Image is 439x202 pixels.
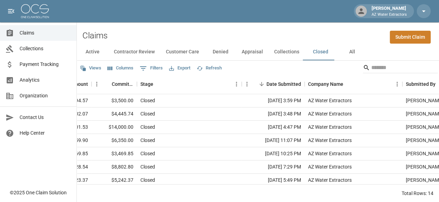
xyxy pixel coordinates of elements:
[92,107,137,121] div: $4,445.74
[242,94,305,107] div: [DATE] 3:59 PM
[140,163,155,170] div: Closed
[406,74,436,94] div: Submitted By
[392,79,402,89] button: Menu
[160,44,205,60] button: Customer Care
[108,44,160,60] button: Contractor Review
[269,44,305,60] button: Collections
[308,137,352,144] div: AZ Water Extractors
[20,92,71,99] span: Organization
[153,79,163,89] button: Sort
[369,5,410,17] div: [PERSON_NAME]
[20,114,71,121] span: Contact Us
[46,74,92,94] div: Amount
[77,44,108,60] button: Active
[343,79,353,89] button: Sort
[77,44,439,60] div: dynamic tabs
[242,134,305,147] div: [DATE] 11:07 PM
[242,74,305,94] div: Date Submitted
[257,79,266,89] button: Sort
[242,79,252,89] button: Menu
[92,94,137,107] div: $3,500.00
[112,74,133,94] div: Committed Amount
[308,110,352,117] div: AZ Water Extractors
[308,97,352,104] div: AZ Water Extractors
[92,79,102,89] button: Menu
[140,150,155,157] div: Closed
[92,174,137,187] div: $5,242.37
[140,177,155,184] div: Closed
[102,79,112,89] button: Sort
[20,61,71,68] span: Payment Tracking
[140,110,155,117] div: Closed
[20,129,71,137] span: Help Center
[20,76,71,84] span: Analytics
[242,121,305,134] div: [DATE] 4:47 PM
[140,97,155,104] div: Closed
[167,63,192,74] button: Export
[390,31,431,44] a: Submit Claim
[372,12,407,18] p: AZ Water Extractors
[305,44,336,60] button: Closed
[308,74,343,94] div: Company Name
[138,63,164,74] button: Show filters
[92,74,137,94] div: Committed Amount
[336,44,368,60] button: All
[305,74,402,94] div: Company Name
[92,147,137,160] div: $3,469.85
[20,29,71,37] span: Claims
[242,147,305,160] div: [DATE] 10:25 PM
[363,62,438,75] div: Search
[231,79,242,89] button: Menu
[236,44,269,60] button: Appraisal
[10,189,67,196] div: © 2025 One Claim Solution
[242,174,305,187] div: [DATE] 5:49 PM
[195,63,224,74] button: Refresh
[308,177,352,184] div: AZ Water Extractors
[78,63,103,74] button: Views
[242,160,305,174] div: [DATE] 7:29 PM
[266,74,301,94] div: Date Submitted
[92,160,137,174] div: $8,802.80
[92,134,137,147] div: $6,350.00
[205,44,236,60] button: Denied
[71,74,88,94] div: Amount
[92,121,137,134] div: $14,000.00
[4,4,18,18] button: open drawer
[140,74,153,94] div: Stage
[137,74,242,94] div: Stage
[308,124,352,130] div: AZ Water Extractors
[20,45,71,52] span: Collections
[140,124,155,130] div: Closed
[21,4,49,18] img: ocs-logo-white-transparent.png
[82,31,108,41] h2: Claims
[402,190,433,197] div: Total Rows: 14
[242,107,305,121] div: [DATE] 3:48 PM
[308,163,352,170] div: AZ Water Extractors
[140,137,155,144] div: Closed
[308,150,352,157] div: AZ Water Extractors
[106,63,135,74] button: Select columns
